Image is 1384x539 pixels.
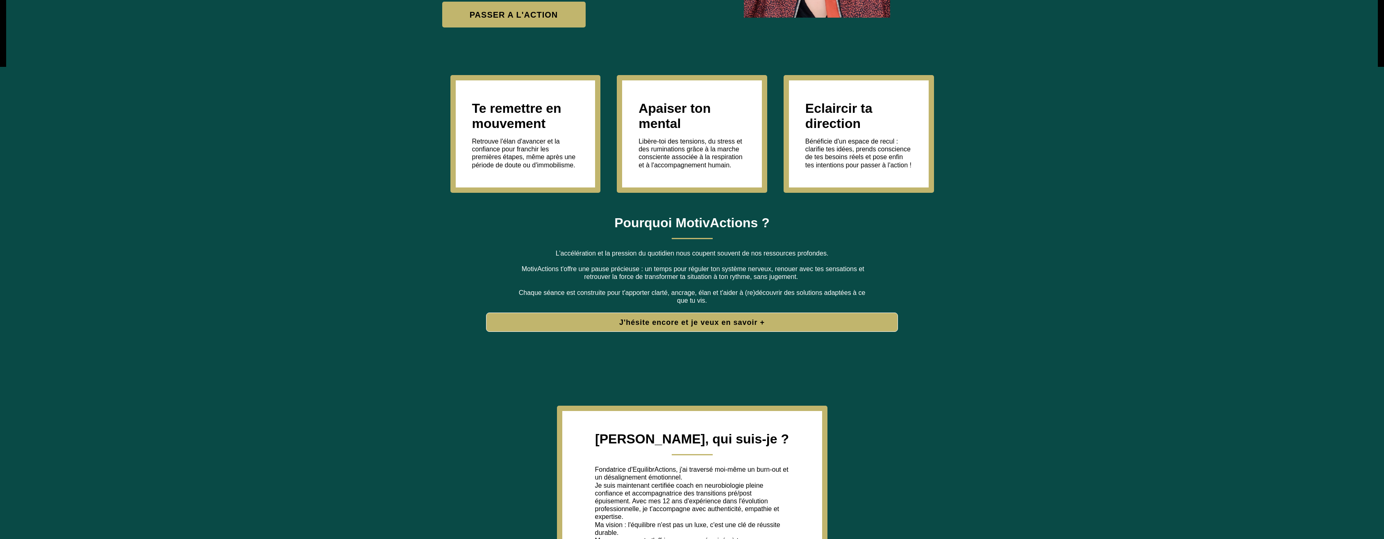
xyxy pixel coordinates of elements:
text: Retrouve l'élan d'avancer et la confiance pour franchir les premières étapes, même après une péri... [472,135,579,171]
text: L'accélération et la pression du quotidien nous coupent souvent de nos ressources profondes. Moti... [514,247,870,306]
button: PASSER A L'ACTION [442,2,586,27]
button: J'hésite encore et je veux en savoir + [486,313,898,332]
h1: Eclaircir ta direction [805,97,912,135]
h1: Pourquoi MotivActions ? [514,211,870,235]
h1: [PERSON_NAME], qui suis-je ? [595,427,789,451]
text: Bénéficie d'un espace de recul : clarifie tes idées, prends conscience de tes besoins réels et po... [805,135,912,171]
text: Libère-toi des tensions, du stress et des ruminations grâce à la marche consciente associée à la ... [639,135,745,171]
h1: Apaiser ton mental [639,97,745,135]
h1: Te remettre en mouvement [472,97,579,135]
